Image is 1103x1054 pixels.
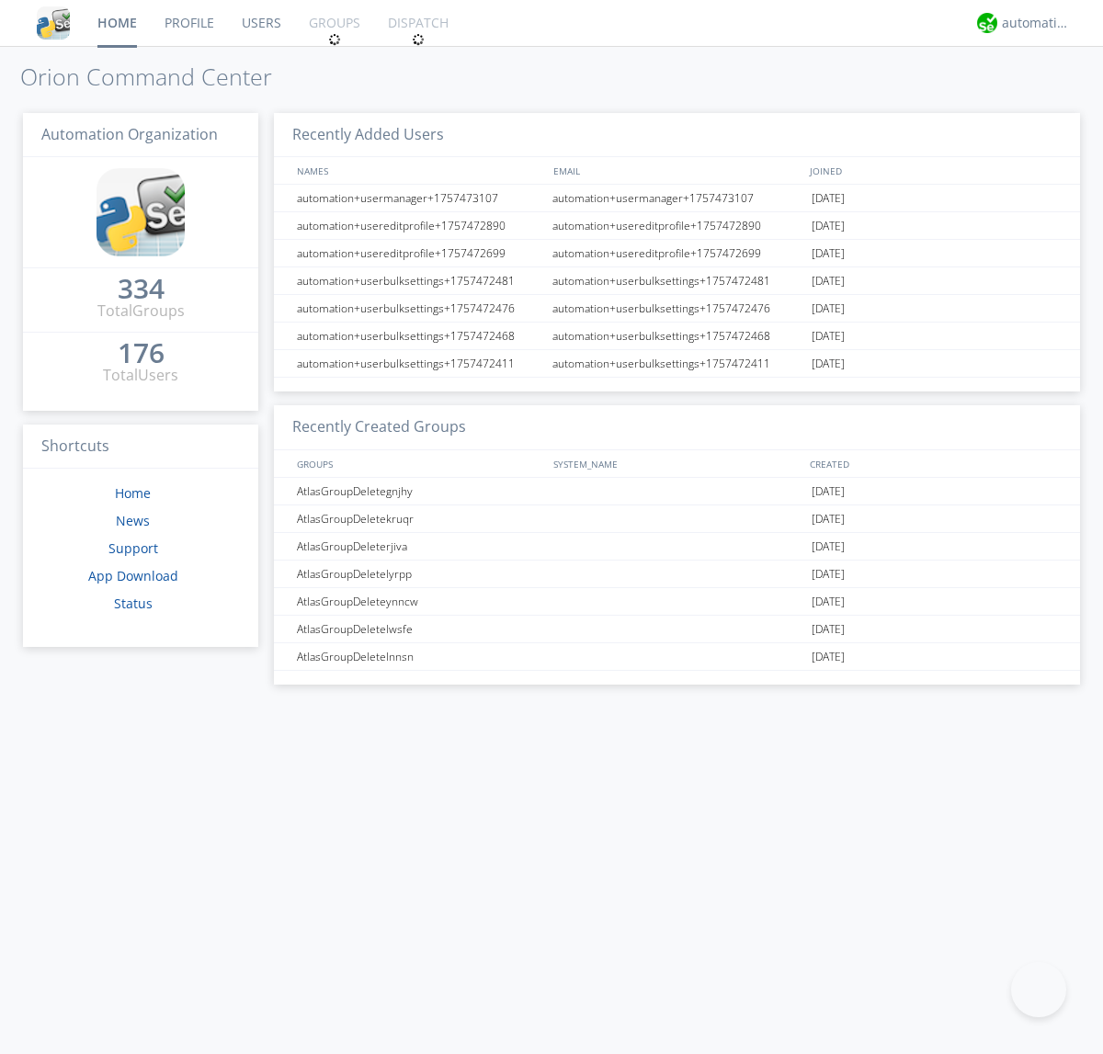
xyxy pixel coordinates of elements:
[292,450,544,477] div: GROUPS
[118,279,165,298] div: 334
[549,450,805,477] div: SYSTEM_NAME
[274,350,1080,378] a: automation+userbulksettings+1757472411automation+userbulksettings+1757472411[DATE]
[812,533,845,561] span: [DATE]
[97,168,185,256] img: cddb5a64eb264b2086981ab96f4c1ba7
[274,240,1080,267] a: automation+usereditprofile+1757472699automation+usereditprofile+1757472699[DATE]
[118,344,165,362] div: 176
[812,643,845,671] span: [DATE]
[548,350,807,377] div: automation+userbulksettings+1757472411
[1011,962,1066,1017] iframe: Toggle Customer Support
[292,643,547,670] div: AtlasGroupDeletelnnsn
[274,643,1080,671] a: AtlasGroupDeletelnnsn[DATE]
[97,300,185,322] div: Total Groups
[292,267,547,294] div: automation+userbulksettings+1757472481
[812,295,845,323] span: [DATE]
[292,240,547,266] div: automation+usereditprofile+1757472699
[292,588,547,615] div: AtlasGroupDeleteynncw
[274,505,1080,533] a: AtlasGroupDeletekruqr[DATE]
[88,567,178,584] a: App Download
[1002,14,1071,32] div: automation+atlas
[274,478,1080,505] a: AtlasGroupDeletegnjhy[DATE]
[115,484,151,502] a: Home
[292,533,547,560] div: AtlasGroupDeleterjiva
[292,157,544,184] div: NAMES
[812,323,845,350] span: [DATE]
[812,185,845,212] span: [DATE]
[274,267,1080,295] a: automation+userbulksettings+1757472481automation+userbulksettings+1757472481[DATE]
[274,588,1080,616] a: AtlasGroupDeleteynncw[DATE]
[292,478,547,504] div: AtlasGroupDeletegnjhy
[977,13,997,33] img: d2d01cd9b4174d08988066c6d424eccd
[274,533,1080,561] a: AtlasGroupDeleterjiva[DATE]
[812,505,845,533] span: [DATE]
[548,267,807,294] div: automation+userbulksettings+1757472481
[292,350,547,377] div: automation+userbulksettings+1757472411
[103,365,178,386] div: Total Users
[274,212,1080,240] a: automation+usereditprofile+1757472890automation+usereditprofile+1757472890[DATE]
[292,295,547,322] div: automation+userbulksettings+1757472476
[292,212,547,239] div: automation+usereditprofile+1757472890
[412,33,425,46] img: spin.svg
[274,561,1080,588] a: AtlasGroupDeletelyrpp[DATE]
[549,157,805,184] div: EMAIL
[41,124,218,144] span: Automation Organization
[328,33,341,46] img: spin.svg
[805,450,1063,477] div: CREATED
[812,478,845,505] span: [DATE]
[274,323,1080,350] a: automation+userbulksettings+1757472468automation+userbulksettings+1757472468[DATE]
[108,539,158,557] a: Support
[118,279,165,300] a: 334
[274,113,1080,158] h3: Recently Added Users
[812,616,845,643] span: [DATE]
[548,323,807,349] div: automation+userbulksettings+1757472468
[118,344,165,365] a: 176
[548,295,807,322] div: automation+userbulksettings+1757472476
[812,267,845,295] span: [DATE]
[548,185,807,211] div: automation+usermanager+1757473107
[274,185,1080,212] a: automation+usermanager+1757473107automation+usermanager+1757473107[DATE]
[37,6,70,40] img: cddb5a64eb264b2086981ab96f4c1ba7
[812,240,845,267] span: [DATE]
[292,561,547,587] div: AtlasGroupDeletelyrpp
[292,323,547,349] div: automation+userbulksettings+1757472468
[274,405,1080,450] h3: Recently Created Groups
[812,588,845,616] span: [DATE]
[548,240,807,266] div: automation+usereditprofile+1757472699
[23,425,258,470] h3: Shortcuts
[114,595,153,612] a: Status
[805,157,1063,184] div: JOINED
[292,616,547,642] div: AtlasGroupDeletelwsfe
[812,350,845,378] span: [DATE]
[812,212,845,240] span: [DATE]
[274,616,1080,643] a: AtlasGroupDeletelwsfe[DATE]
[812,561,845,588] span: [DATE]
[274,295,1080,323] a: automation+userbulksettings+1757472476automation+userbulksettings+1757472476[DATE]
[116,512,150,529] a: News
[292,505,547,532] div: AtlasGroupDeletekruqr
[292,185,547,211] div: automation+usermanager+1757473107
[548,212,807,239] div: automation+usereditprofile+1757472890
